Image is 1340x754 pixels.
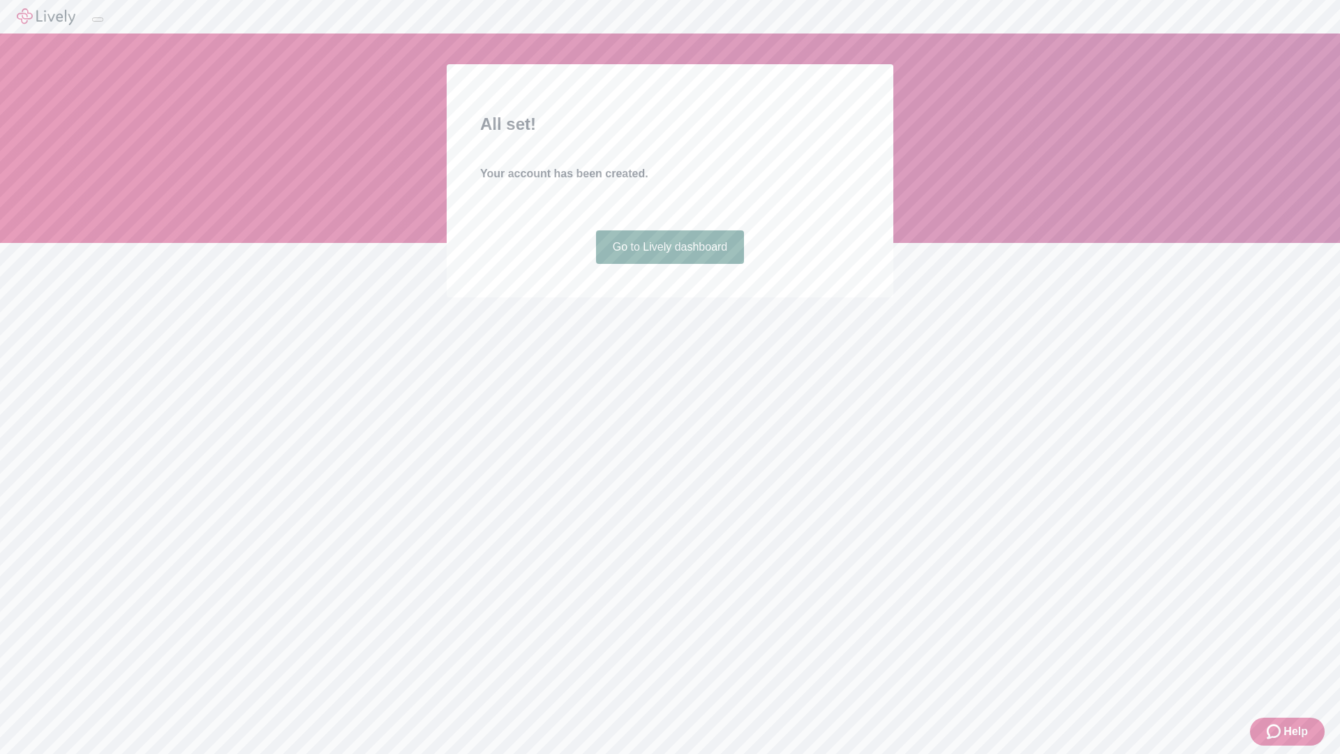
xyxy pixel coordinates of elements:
[17,8,75,25] img: Lively
[1267,723,1283,740] svg: Zendesk support icon
[480,112,860,137] h2: All set!
[1250,718,1325,746] button: Zendesk support iconHelp
[92,17,103,22] button: Log out
[480,165,860,182] h4: Your account has been created.
[1283,723,1308,740] span: Help
[596,230,745,264] a: Go to Lively dashboard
